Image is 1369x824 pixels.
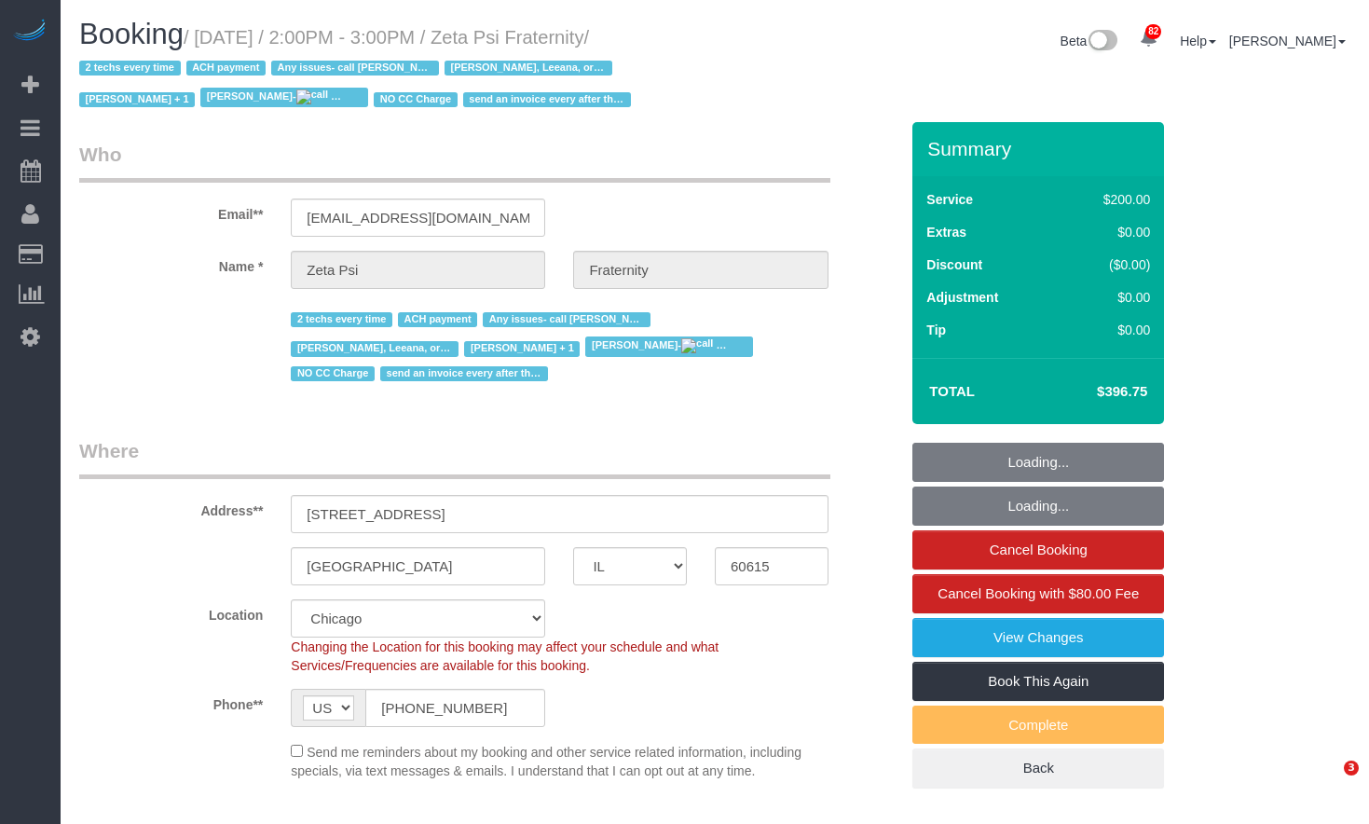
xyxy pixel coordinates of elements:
label: Service [926,190,973,209]
strong: Total [929,383,975,399]
span: [PERSON_NAME] + 1 [79,92,195,107]
img: call [296,89,328,104]
div: ($0.00) [1064,255,1151,274]
a: Back [912,748,1164,788]
span: 2 techs every time [79,61,181,76]
span: 2 techs every time [291,312,392,327]
span: [PERSON_NAME], Leeana, or [PERSON_NAME] [291,341,459,356]
label: Extras [926,223,966,241]
img: call [681,338,713,353]
span: Booking [79,18,184,50]
a: Beta [1061,34,1118,48]
span: ACH payment [186,61,266,76]
div: $0.00 [1064,223,1151,241]
span: Any issues- call [PERSON_NAME] [483,312,650,327]
img: Automaid Logo [11,19,48,45]
label: Adjustment [926,288,998,307]
span: NO CC Charge [291,366,375,381]
label: Discount [926,255,982,274]
span: Any issues- call [PERSON_NAME] [271,61,439,76]
div: $200.00 [1064,190,1151,209]
img: sms [716,338,751,353]
small: / [DATE] / 2:00PM - 3:00PM / Zeta Psi Fraternity [79,27,637,111]
a: View Changes [912,618,1164,657]
span: send an invoice every after the cleaning [380,366,548,381]
label: Tip [926,321,946,339]
a: Cancel Booking with $80.00 Fee [912,574,1164,613]
img: sms [331,89,366,104]
span: [PERSON_NAME]- 7343680881 [592,339,809,350]
span: NO CC Charge [374,92,458,107]
a: Book This Again [912,662,1164,701]
span: Cancel Booking with $80.00 Fee [938,585,1139,601]
h3: Summary [927,138,1155,159]
span: ACH payment [398,312,477,327]
input: Last Name* [573,251,828,289]
span: Send me reminders about my booking and other service related information, including specials, via... [291,745,801,778]
label: Location [65,599,277,625]
input: First Name** [291,251,545,289]
a: Cancel Booking [912,530,1164,570]
div: $0.00 [1064,288,1151,307]
h4: $396.75 [1041,384,1147,400]
span: [PERSON_NAME]- 7343680881 [207,90,424,102]
a: [PERSON_NAME] [1229,34,1346,48]
span: [PERSON_NAME], Leeana, or [PERSON_NAME] [445,61,612,76]
legend: Where [79,437,830,479]
span: send an invoice every after the cleaning [463,92,631,107]
span: / [79,27,637,111]
img: New interface [1087,30,1117,54]
a: 82 [1130,19,1167,60]
span: 82 [1145,24,1161,39]
span: Changing the Location for this booking may affect your schedule and what Services/Frequencies are... [291,639,719,673]
input: Zip Code** [715,547,828,585]
div: $0.00 [1064,321,1151,339]
iframe: Intercom live chat [1306,761,1350,805]
legend: Who [79,141,830,183]
span: [PERSON_NAME] + 1 [464,341,580,356]
a: Help [1180,34,1216,48]
span: 3 [1344,761,1359,776]
label: Name * [65,251,277,276]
